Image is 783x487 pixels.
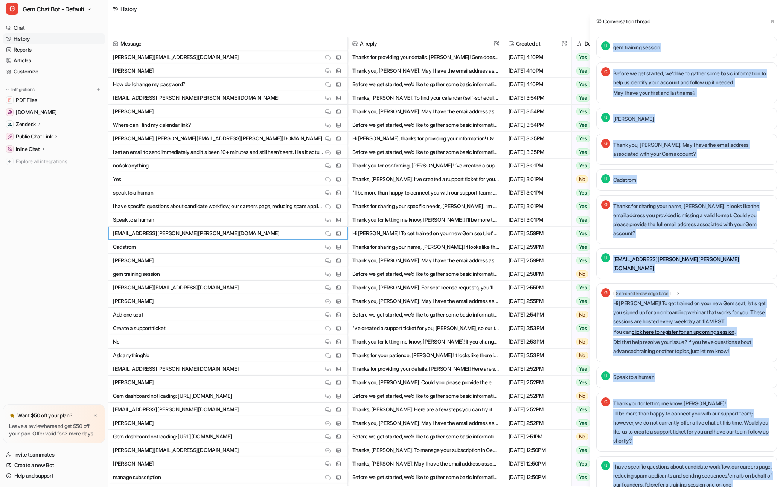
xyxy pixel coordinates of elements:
button: Thank you, [PERSON_NAME]! May I have the email address associated with your Gem account? [352,416,499,430]
a: here [44,423,55,429]
div: History [120,5,137,13]
span: Yes [576,406,590,413]
span: Yes [576,284,590,291]
span: [DATE] 3:01PM [507,172,568,186]
span: G [601,139,610,148]
button: Yes [572,64,618,78]
button: Yes [572,159,618,172]
p: [PERSON_NAME][EMAIL_ADDRESS][DOMAIN_NAME] [113,281,239,294]
p: [EMAIL_ADDRESS][PERSON_NAME][PERSON_NAME][DOMAIN_NAME] [113,91,280,105]
button: Hi [PERSON_NAME]! To get trained on your new Gem seat, let's get you signed up for an onboarding ... [352,227,499,240]
p: [PERSON_NAME] [113,254,154,267]
button: Yes [572,281,618,294]
button: Thanks, [PERSON_NAME]! May I have the email address associated with your Gem account? [352,457,499,470]
span: U [601,371,610,380]
span: [DATE] 3:54PM [507,105,568,118]
a: status.gem.com[DOMAIN_NAME] [3,107,105,117]
p: gem training session [113,267,160,281]
span: No [576,175,588,183]
button: Yes [572,376,618,389]
span: U [601,461,610,470]
span: [DATE] 2:53PM [507,335,568,349]
button: Thanks for sharing your name, [PERSON_NAME]! It looks like the email address you provided is miss... [352,240,499,254]
img: star [9,412,15,419]
span: Yes [576,324,590,332]
span: [DATE] 2:52PM [507,389,568,403]
p: Integrations [11,87,35,93]
button: Before we get started, we’d like to gather some basic information to help us identify your accoun... [352,470,499,484]
p: [PERSON_NAME][EMAIL_ADDRESS][DOMAIN_NAME] [113,443,239,457]
span: Yes [576,230,590,237]
img: x [93,413,97,418]
span: [DATE] 2:59PM [507,254,568,267]
button: Yes [572,91,618,105]
img: explore all integrations [6,158,14,165]
span: No [576,270,588,278]
button: Yes [572,78,618,91]
p: Thank you, [PERSON_NAME]! May I have the email address associated with your Gem account? [613,140,772,158]
span: Yes [576,202,590,210]
img: expand menu [5,87,10,92]
a: PDF FilesPDF Files [3,95,105,105]
a: Create a new Bot [3,460,105,470]
img: Public Chat Link [8,134,12,139]
span: Searched knowledge base [613,290,671,297]
p: Speak to a human [113,213,154,227]
button: Thank you for letting me know, [PERSON_NAME]! If you change your mind or need help with anything ... [352,335,499,349]
span: [DATE] 3:01PM [507,159,568,172]
span: Yes [576,473,590,481]
button: Thank you, [PERSON_NAME]! Could you please provide the email address associated with your Gem acc... [352,376,499,389]
button: No [572,172,618,186]
button: Thanks for providing your details, [PERSON_NAME]! Here are some quick troubleshooting steps to tr... [352,362,499,376]
span: Yes [576,297,590,305]
span: [DATE] 12:50PM [507,457,568,470]
span: [DATE] 2:54PM [507,308,568,321]
span: Yes [576,53,590,61]
button: Thanks for providing your details, [PERSON_NAME]! Gem does not use a traditional password for log... [352,50,499,64]
p: speak to a human [113,186,154,199]
p: Speak to a human [613,373,655,382]
span: [DATE] 2:59PM [507,240,568,254]
span: Yes [576,419,590,427]
button: No [572,349,618,362]
button: Thanks for sharing your specific needs, [PERSON_NAME]! I’m Gem’s AI Assistant, and I’m here to he... [352,199,499,213]
p: noAsk anything [113,159,149,172]
span: Gem Chat Bot - Default [23,4,84,14]
img: Zendesk [8,122,12,126]
p: May I have your first and last name? [613,88,772,97]
span: [DATE] 2:52PM [507,416,568,430]
button: Before we get started, we’d like to gather some basic information to help us identify your accoun... [352,78,499,91]
p: Before we get started, we’d like to gather some basic information to help us identify your accoun... [613,69,772,87]
span: No [576,392,588,400]
span: [DOMAIN_NAME] [16,108,56,116]
button: Before we get started, we’d like to gather some basic information to help us identify your accoun... [352,308,499,321]
button: Thank you, [PERSON_NAME]! May I have the email address associated with your Gem account? [352,294,499,308]
span: Message [111,37,344,50]
p: [PERSON_NAME], [PERSON_NAME][EMAIL_ADDRESS][PERSON_NAME][DOMAIN_NAME] [113,132,323,145]
span: U [601,174,610,183]
span: [DATE] 2:52PM [507,403,568,416]
p: No [113,335,119,349]
span: U [601,41,610,50]
button: Yes [572,145,618,159]
p: Zendesk [16,120,36,128]
a: Articles [3,55,105,66]
button: No [572,430,618,443]
button: Yes [572,240,618,254]
button: Thanks, [PERSON_NAME]! To find your calendar (self-scheduling) link in Gem, please go to Settings... [352,91,499,105]
button: Thank you for letting me know, [PERSON_NAME]! I'll be more than happy to connect you with our sup... [352,213,499,227]
span: [DATE] 3:35PM [507,145,568,159]
span: [DATE] 4:10PM [507,64,568,78]
span: Yes [576,460,590,467]
button: Thank you, [PERSON_NAME]! For seat license requests, you'll need to contact your Customer Success... [352,281,499,294]
span: Yes [576,108,590,115]
button: Yes [572,403,618,416]
h2: Deflection [585,37,608,50]
a: click here to register for an upcoming session [632,329,734,335]
p: Yes [113,172,121,186]
span: Yes [576,446,590,454]
button: Integrations [3,86,37,93]
span: [DATE] 2:53PM [507,349,568,362]
p: Cadstrom [613,175,636,184]
img: Inline Chat [8,147,12,151]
